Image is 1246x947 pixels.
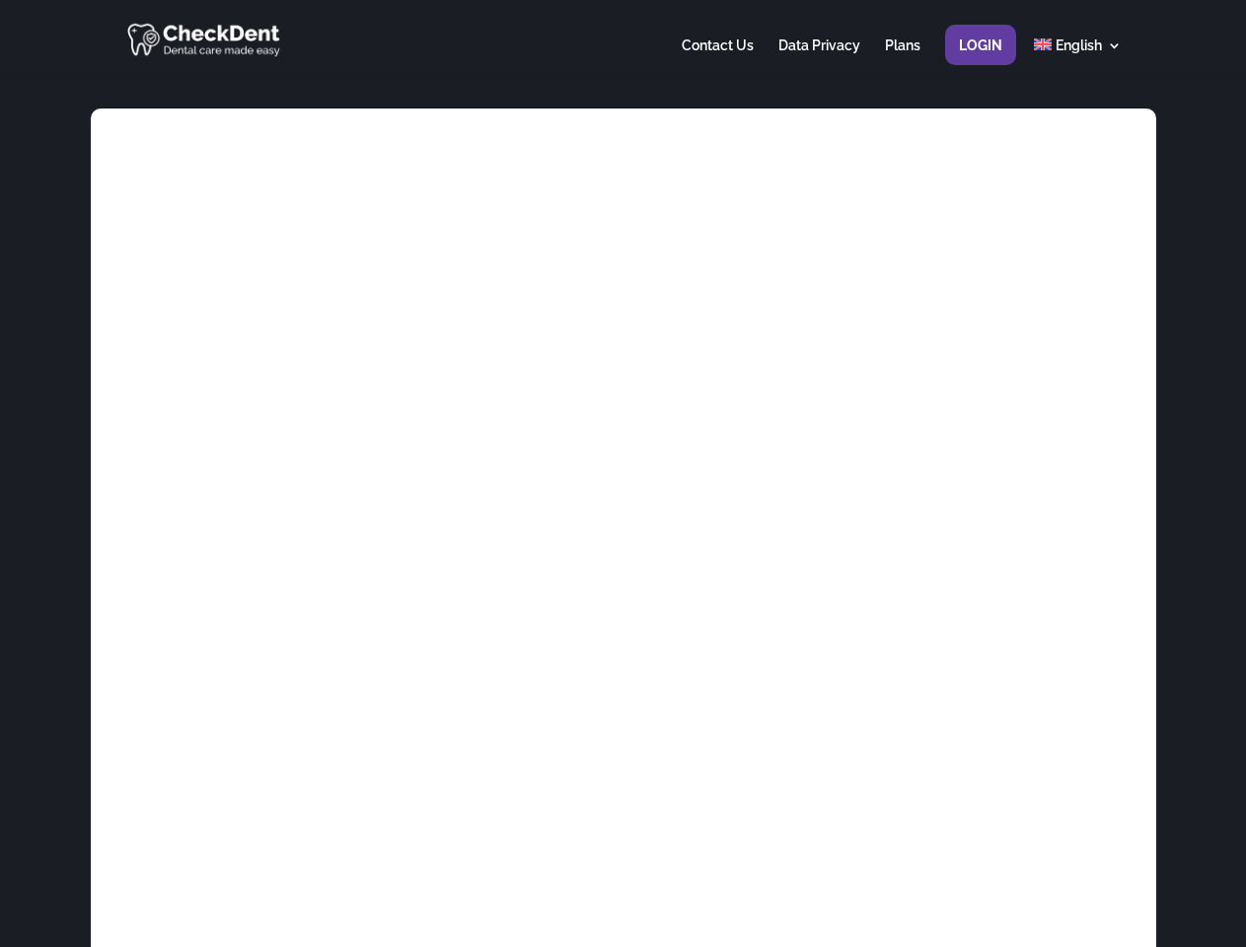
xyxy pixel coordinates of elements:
[1034,38,1122,77] a: English
[885,38,920,77] a: Plans
[1056,37,1102,53] span: English
[682,38,754,77] a: Contact Us
[127,20,282,58] img: CheckDent AI
[778,38,860,77] a: Data Privacy
[959,38,1002,77] a: Login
